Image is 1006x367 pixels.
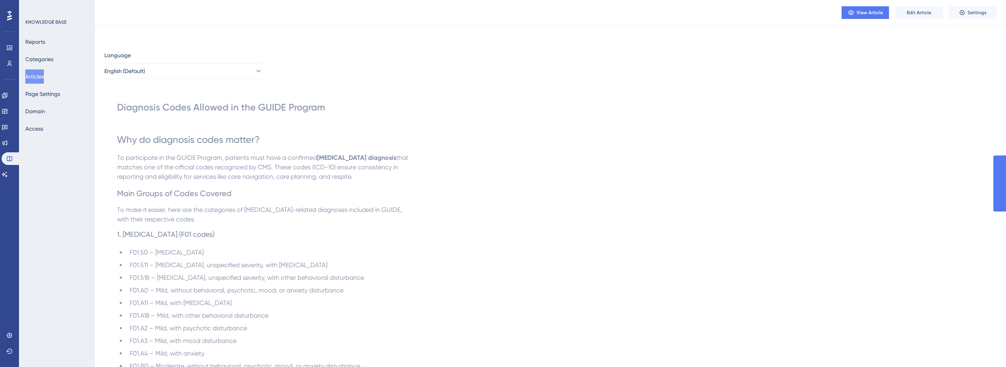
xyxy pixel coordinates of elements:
span: Settings [968,9,987,16]
span: Main Groups of Codes Covered [117,189,232,198]
button: Page Settings [25,87,60,101]
span: F01.A4 – Mild, with anxiety [130,350,204,357]
span: F01.A3 – Mild, with mood disturbance [130,337,236,345]
span: View Article [857,9,883,16]
span: Edit Article [907,9,931,16]
div: Diagnosis Codes Allowed in the GUIDE Program [117,101,411,114]
div: KNOWLEDGE BASE [25,19,66,25]
button: Reports [25,35,45,49]
span: F01.50 – [MEDICAL_DATA] [130,249,204,256]
button: Edit Article [895,6,943,19]
span: F01.A0 – Mild, without behavioral, psychotic, mood, or anxiety disturbance [130,286,344,294]
span: F01.518 – [MEDICAL_DATA], unspecified severity, with other behavioral disturbance [130,274,364,281]
span: F01.A11 – Mild, with [MEDICAL_DATA] [130,299,232,307]
button: View Article [842,6,889,19]
span: Why do diagnosis codes matter? [117,134,260,145]
span: To make it easier, here are the categories of [MEDICAL_DATA]-related diagnoses included in GUIDE,... [117,206,404,223]
span: English (Default) [104,66,145,76]
span: that matches one of the official codes recognized by CMS. These codes (ICD-10) ensure consistency... [117,154,410,180]
span: 1. [MEDICAL_DATA] (F01 codes) [117,230,215,238]
button: Articles [25,69,44,84]
strong: [MEDICAL_DATA] diagnosis [317,154,396,161]
iframe: UserGuiding AI Assistant Launcher [973,336,997,360]
button: Access [25,122,43,136]
button: English (Default) [104,63,262,79]
button: Domain [25,104,45,118]
span: F01.A18 – Mild, with other behavioral disturbance [130,312,268,319]
button: Settings [949,6,997,19]
span: To participate in the GUIDE Program, patients must have a confirmed [117,154,317,161]
span: F01.511 – [MEDICAL_DATA], unspecified severity, with [MEDICAL_DATA] [130,261,327,269]
span: Language [104,51,131,60]
button: Categories [25,52,53,66]
span: F01.A2 – Mild, with psychotic disturbance [130,324,247,332]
